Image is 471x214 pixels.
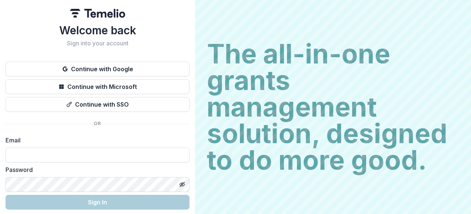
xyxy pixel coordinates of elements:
[6,79,190,94] button: Continue with Microsoft
[6,62,190,76] button: Continue with Google
[6,136,185,145] label: Email
[70,9,125,18] img: Temelio
[6,165,185,174] label: Password
[6,97,190,112] button: Continue with SSO
[6,195,190,210] button: Sign In
[176,179,188,190] button: Toggle password visibility
[6,24,190,37] h1: Welcome back
[6,40,190,47] h2: Sign into your account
